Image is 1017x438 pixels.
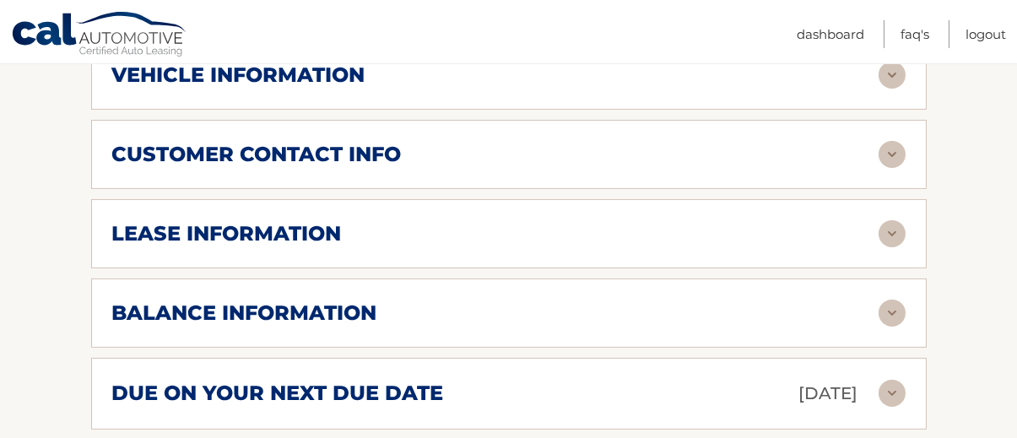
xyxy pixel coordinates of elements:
p: [DATE] [799,379,858,408]
a: Logout [966,20,1006,48]
h2: due on your next due date [112,381,444,406]
img: accordion-rest.svg [879,380,906,407]
img: accordion-rest.svg [879,220,906,247]
a: FAQ's [901,20,929,48]
img: accordion-rest.svg [879,141,906,168]
h2: customer contact info [112,142,402,167]
a: Cal Automotive [11,11,188,60]
img: accordion-rest.svg [879,300,906,327]
h2: balance information [112,300,377,326]
a: Dashboard [797,20,864,48]
h2: vehicle information [112,62,365,88]
img: accordion-rest.svg [879,62,906,89]
h2: lease information [112,221,342,246]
